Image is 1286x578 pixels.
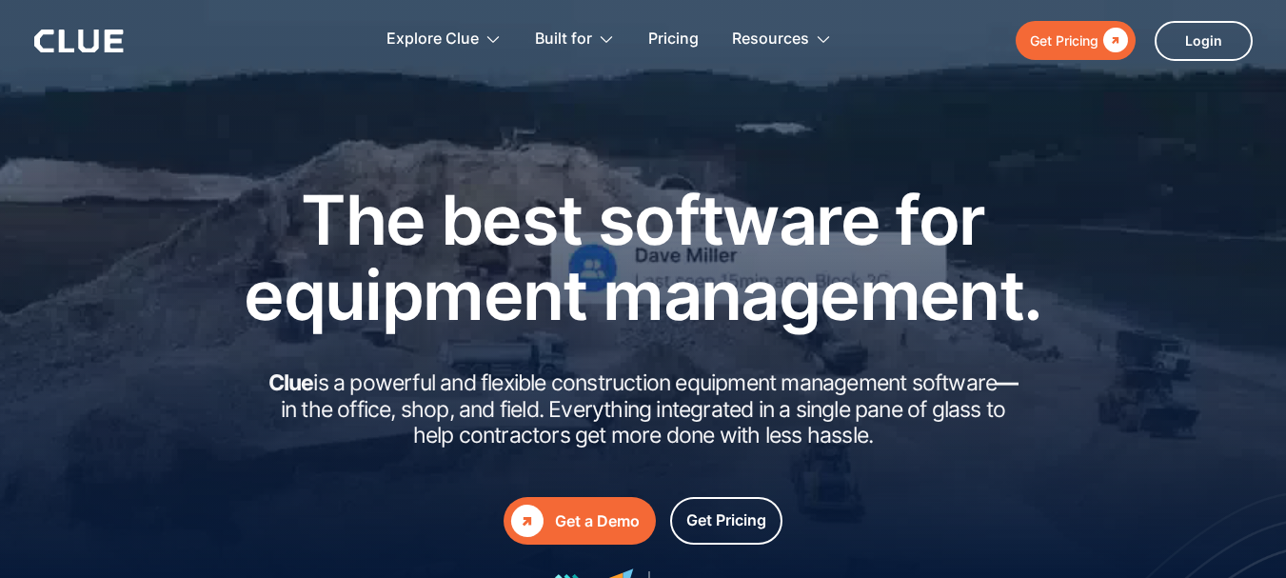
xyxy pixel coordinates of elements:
[1155,21,1253,61] a: Login
[686,508,766,532] div: Get Pricing
[1030,29,1098,52] div: Get Pricing
[268,369,314,396] strong: Clue
[504,497,656,545] a: Get a Demo
[511,505,544,537] div: 
[555,509,640,533] div: Get a Demo
[1016,21,1136,60] a: Get Pricing
[263,370,1024,449] h2: is a powerful and flexible construction equipment management software in the office, shop, and fi...
[732,10,809,70] div: Resources
[215,182,1072,332] h1: The best software for equipment management.
[997,369,1018,396] strong: —
[386,10,479,70] div: Explore Clue
[535,10,592,70] div: Built for
[1098,29,1128,52] div: 
[648,10,699,70] a: Pricing
[670,497,782,545] a: Get Pricing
